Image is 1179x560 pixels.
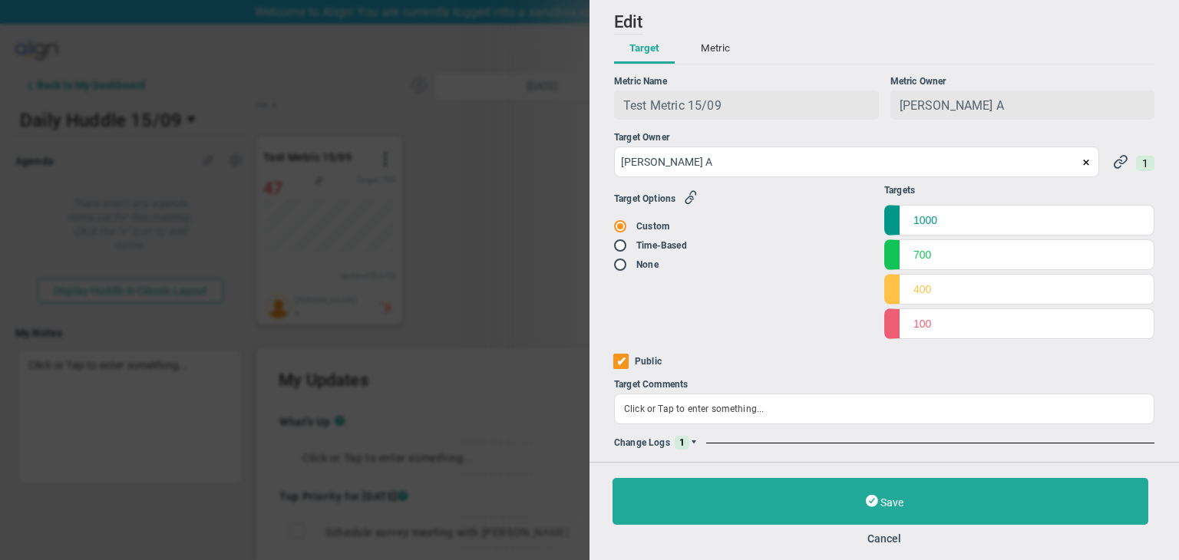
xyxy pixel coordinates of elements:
[1113,153,1154,168] span: Target Linked
[1136,156,1154,171] span: Connections
[614,193,675,204] span: Target Options
[613,532,1156,545] button: Cancel
[884,185,1154,196] div: Targets
[614,437,670,448] span: Change Logs
[675,436,689,450] span: Log Count
[614,12,643,31] span: Edit
[884,239,1154,270] input: 300
[614,379,1154,390] div: Target Comments
[614,147,1099,177] input: Search Targets...
[623,98,722,113] span: Test Metric 15/09
[1099,154,1116,169] span: clear
[636,240,687,251] label: Time-Based
[636,259,659,270] label: None
[614,76,879,87] div: Metric Name
[614,35,675,64] button: Target
[613,478,1148,525] button: Save
[880,496,903,509] span: Save
[614,132,1154,143] div: Target Owner
[884,205,1154,236] input: 400
[613,354,629,369] input: Public Targets can be used by other people
[635,356,662,367] label: Public Targets can be used by other people
[884,274,1154,305] input: 200
[614,394,1154,424] div: Click or Tap to enter something...
[685,35,745,64] button: Metric
[884,308,1154,339] input: 100
[890,76,1155,87] div: Metric Owner
[900,98,1004,113] span: [PERSON_NAME] A
[636,221,669,232] label: Custom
